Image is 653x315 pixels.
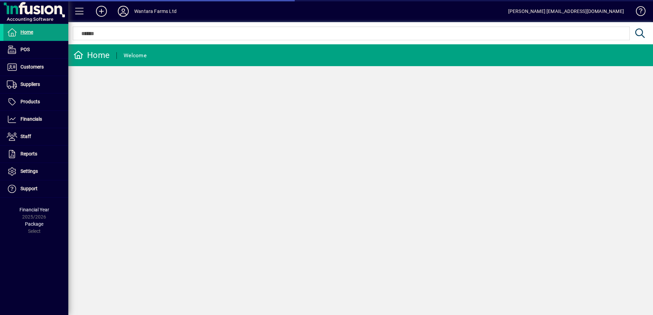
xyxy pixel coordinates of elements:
[124,50,147,61] div: Welcome
[20,186,38,191] span: Support
[20,151,37,156] span: Reports
[73,50,110,61] div: Home
[3,163,68,180] a: Settings
[25,221,43,227] span: Package
[631,1,644,24] a: Knowledge Base
[3,146,68,163] a: Reports
[20,116,42,122] span: Financials
[20,99,40,104] span: Products
[3,41,68,58] a: POS
[20,64,44,70] span: Customers
[3,180,68,197] a: Support
[91,5,112,17] button: Add
[3,93,68,110] a: Products
[134,6,177,17] div: Wantara Farms Ltd
[20,168,38,174] span: Settings
[3,59,68,76] a: Customers
[19,207,49,212] span: Financial Year
[3,111,68,128] a: Financials
[112,5,134,17] button: Profile
[20,47,30,52] span: POS
[3,76,68,93] a: Suppliers
[20,81,40,87] span: Suppliers
[20,29,33,35] span: Home
[508,6,624,17] div: [PERSON_NAME] [EMAIL_ADDRESS][DOMAIN_NAME]
[20,134,31,139] span: Staff
[3,128,68,145] a: Staff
